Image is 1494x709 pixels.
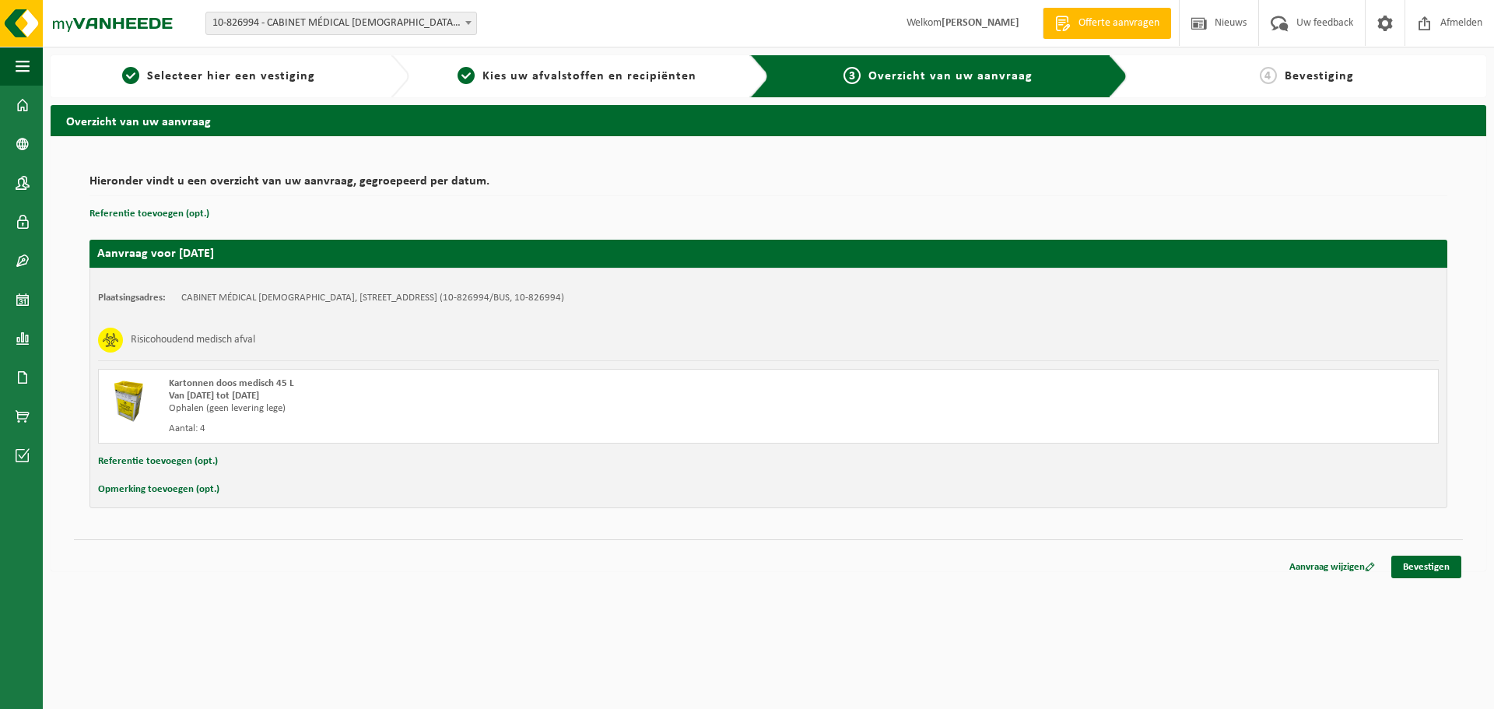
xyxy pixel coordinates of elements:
span: Kies uw afvalstoffen en recipiënten [482,70,696,82]
span: Selecteer hier een vestiging [147,70,315,82]
span: 3 [843,67,861,84]
span: 2 [458,67,475,84]
span: 1 [122,67,139,84]
div: Ophalen (geen levering lege) [169,402,831,415]
a: Offerte aanvragen [1043,8,1171,39]
a: 2Kies uw afvalstoffen en recipiënten [417,67,737,86]
span: 10-826994 - CABINET MÉDICAL ALTER-NATIVES - THON [206,12,476,34]
button: Referentie toevoegen (opt.) [98,451,218,472]
h3: Risicohoudend medisch afval [131,328,255,353]
a: Aanvraag wijzigen [1278,556,1387,578]
span: 4 [1260,67,1277,84]
div: Aantal: 4 [169,423,831,435]
a: 1Selecteer hier een vestiging [58,67,378,86]
img: LP-SB-00045-CRB-21.png [107,377,153,424]
a: Bevestigen [1391,556,1461,578]
h2: Overzicht van uw aanvraag [51,105,1486,135]
strong: Aanvraag voor [DATE] [97,247,214,260]
span: Bevestiging [1285,70,1354,82]
button: Opmerking toevoegen (opt.) [98,479,219,500]
strong: Plaatsingsadres: [98,293,166,303]
h2: Hieronder vindt u een overzicht van uw aanvraag, gegroepeerd per datum. [89,175,1447,196]
td: CABINET MÉDICAL [DEMOGRAPHIC_DATA], [STREET_ADDRESS] (10-826994/BUS, 10-826994) [181,292,564,304]
button: Referentie toevoegen (opt.) [89,204,209,224]
strong: Van [DATE] tot [DATE] [169,391,259,401]
span: Kartonnen doos medisch 45 L [169,378,294,388]
span: 10-826994 - CABINET MÉDICAL ALTER-NATIVES - THON [205,12,477,35]
span: Overzicht van uw aanvraag [868,70,1033,82]
strong: [PERSON_NAME] [942,17,1019,29]
span: Offerte aanvragen [1075,16,1163,31]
